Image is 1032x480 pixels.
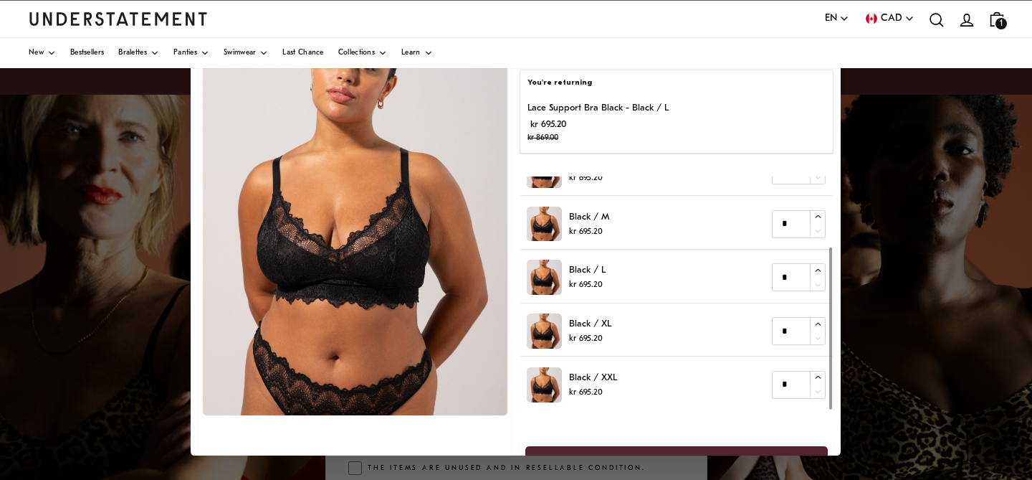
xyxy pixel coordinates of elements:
a: Collections [338,38,387,68]
a: Understatement Homepage [29,12,208,25]
a: 1 [982,4,1012,34]
p: kr 695.20 [528,117,669,146]
button: EN [825,11,849,27]
strike: kr 869.00 [528,134,559,142]
a: Swimwear [224,38,268,68]
img: SABO-BRA-XXL-018_01.jpg [527,207,563,242]
p: Black / M [570,210,610,225]
span: Bestsellers [70,50,104,57]
p: kr 695.20 [570,171,606,185]
p: You're returning [528,78,826,90]
a: New [29,38,56,68]
span: Swimwear [224,50,256,57]
button: CAD [864,11,914,27]
p: Lace Support Bra Black - Black / L [528,101,669,116]
p: Black / XL [570,317,612,332]
p: kr 695.20 [570,225,610,239]
a: Learn [401,38,433,68]
span: Collections [338,50,375,57]
span: 1 [995,18,1007,29]
span: Panties [173,50,197,57]
a: Bestsellers [70,38,104,68]
span: CAD [881,11,902,27]
p: Black / XXL [570,370,618,385]
p: kr 695.20 [570,333,612,347]
p: Black / L [570,263,606,278]
span: New [29,50,44,57]
img: SABO-BRA-XXL-018_01.jpg [527,367,563,403]
span: Learn [401,50,421,57]
a: Panties [173,38,209,68]
img: SABO-BRA-XXL-018_01.jpg [527,314,563,349]
button: Continue [525,446,828,474]
span: Last Chance [282,50,323,57]
a: Last Chance [282,38,323,68]
span: Bralettes [118,50,147,57]
p: kr 695.20 [570,386,618,400]
span: Continue [656,447,697,474]
span: EN [825,11,837,27]
a: Bralettes [118,38,159,68]
img: SABO-BRA-XXL-018_01.jpg [527,260,563,296]
img: SABO-BRA-XXL-018_01.jpg [203,36,507,415]
p: kr 695.20 [570,279,606,293]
